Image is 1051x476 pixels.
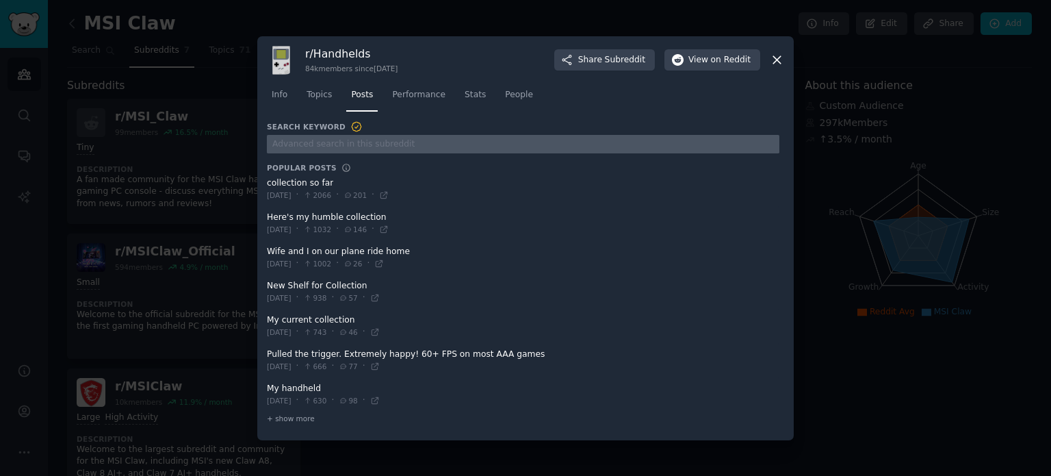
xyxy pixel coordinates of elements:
a: Posts [346,84,378,112]
span: · [372,223,374,236]
span: · [363,292,365,304]
a: Topics [302,84,337,112]
span: · [296,258,299,270]
span: 26 [343,259,362,268]
span: · [363,360,365,373]
h3: Search Keyword [267,121,363,133]
a: Info [267,84,292,112]
span: [DATE] [267,396,291,405]
span: 201 [343,190,367,200]
span: [DATE] [267,293,291,303]
span: [DATE] [267,225,291,234]
span: 1002 [303,259,331,268]
h3: Popular Posts [267,163,337,173]
span: · [296,360,299,373]
span: Posts [351,89,373,101]
a: Stats [460,84,491,112]
span: 146 [343,225,367,234]
span: Stats [465,89,486,101]
span: [DATE] [267,259,291,268]
span: Topics [307,89,332,101]
button: Viewon Reddit [664,49,760,71]
span: 77 [339,362,357,371]
span: · [367,258,369,270]
span: · [372,189,374,201]
span: 46 [339,327,357,337]
span: 938 [303,293,326,303]
span: · [296,394,299,407]
span: · [296,189,299,201]
span: · [331,360,334,373]
span: + show more [267,414,315,423]
input: Advanced search in this subreddit [267,135,779,153]
span: 666 [303,362,326,371]
span: Performance [392,89,445,101]
div: 84k members since [DATE] [305,64,398,73]
span: Subreddit [605,54,645,66]
span: [DATE] [267,362,291,371]
span: View [688,54,751,66]
h3: r/ Handhelds [305,47,398,61]
span: [DATE] [267,327,291,337]
span: · [296,223,299,236]
a: Performance [387,84,450,112]
img: Handhelds [267,46,296,75]
span: on Reddit [711,54,751,66]
span: · [363,326,365,338]
span: Share [578,54,645,66]
span: 1032 [303,225,331,234]
button: ShareSubreddit [554,49,655,71]
span: 743 [303,327,326,337]
span: · [331,394,334,407]
span: · [336,258,339,270]
span: · [296,326,299,338]
span: 57 [339,293,357,303]
span: · [336,189,339,201]
span: · [296,292,299,304]
span: 2066 [303,190,331,200]
span: 98 [339,396,357,405]
span: · [331,326,334,338]
span: 630 [303,396,326,405]
span: [DATE] [267,190,291,200]
span: People [505,89,533,101]
a: People [500,84,538,112]
span: · [331,292,334,304]
span: Info [272,89,287,101]
span: · [363,394,365,407]
span: · [336,223,339,236]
